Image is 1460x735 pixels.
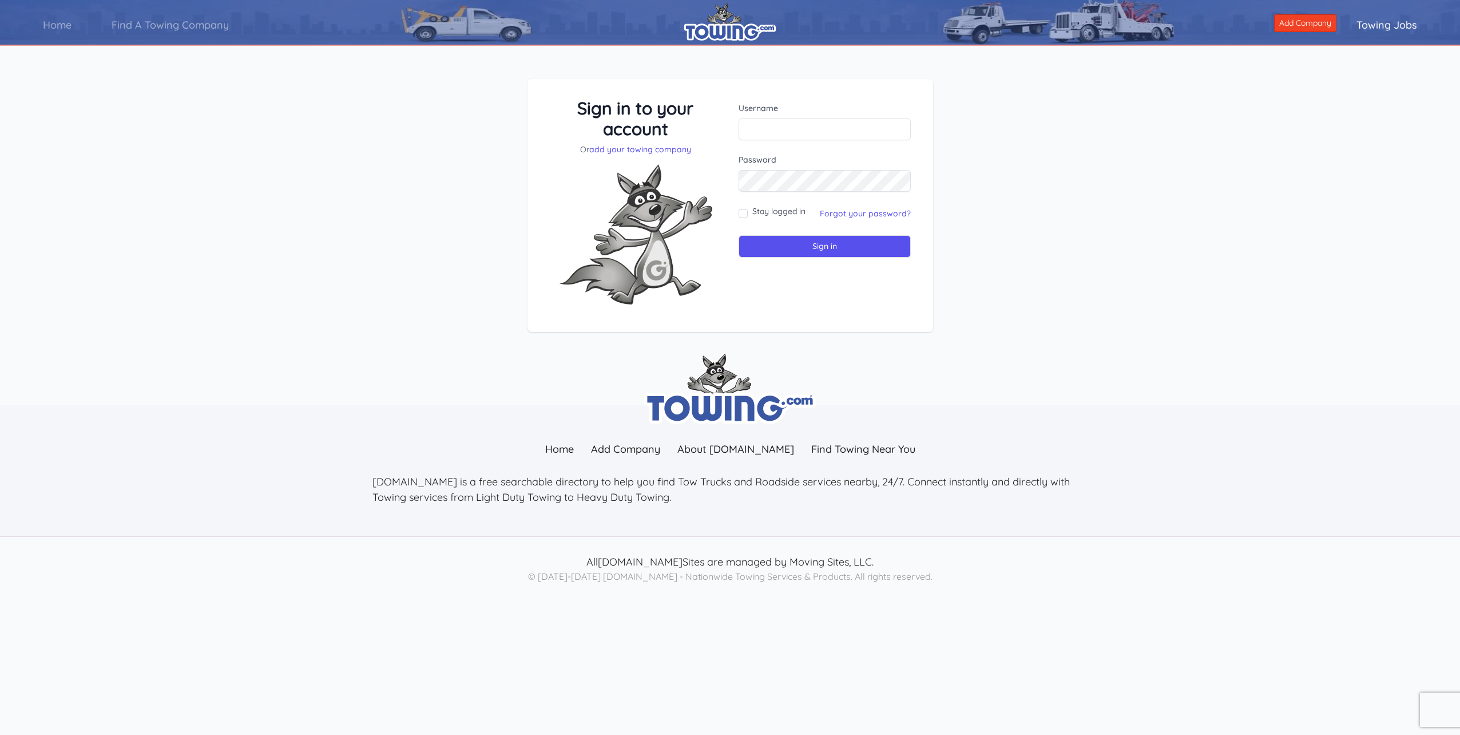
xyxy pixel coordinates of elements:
[582,437,669,461] a: Add Company
[803,437,924,461] a: Find Towing Near You
[550,155,721,314] img: Fox-Excited.png
[372,554,1088,570] p: All Sites are managed by Moving Sites, LLC.
[528,571,933,582] span: © [DATE]-[DATE] [DOMAIN_NAME] - Nationwide Towing Services & Products. All rights reserved.
[739,235,911,258] input: Sign in
[1274,14,1336,32] a: Add Company
[23,9,92,41] a: Home
[684,3,776,41] img: logo.png
[92,9,249,41] a: Find A Towing Company
[820,208,911,219] a: Forgot your password?
[752,206,806,217] label: Stay logged in
[739,102,911,114] label: Username
[589,144,691,155] a: add your towing company
[550,144,722,155] p: Or
[537,437,582,461] a: Home
[598,555,683,568] a: [DOMAIN_NAME]
[1336,9,1437,41] a: Towing Jobs
[669,437,803,461] a: About [DOMAIN_NAME]
[644,354,816,424] img: towing
[739,154,911,165] label: Password
[550,98,722,139] h3: Sign in to your account
[372,474,1088,505] p: [DOMAIN_NAME] is a free searchable directory to help you find Tow Trucks and Roadside services ne...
